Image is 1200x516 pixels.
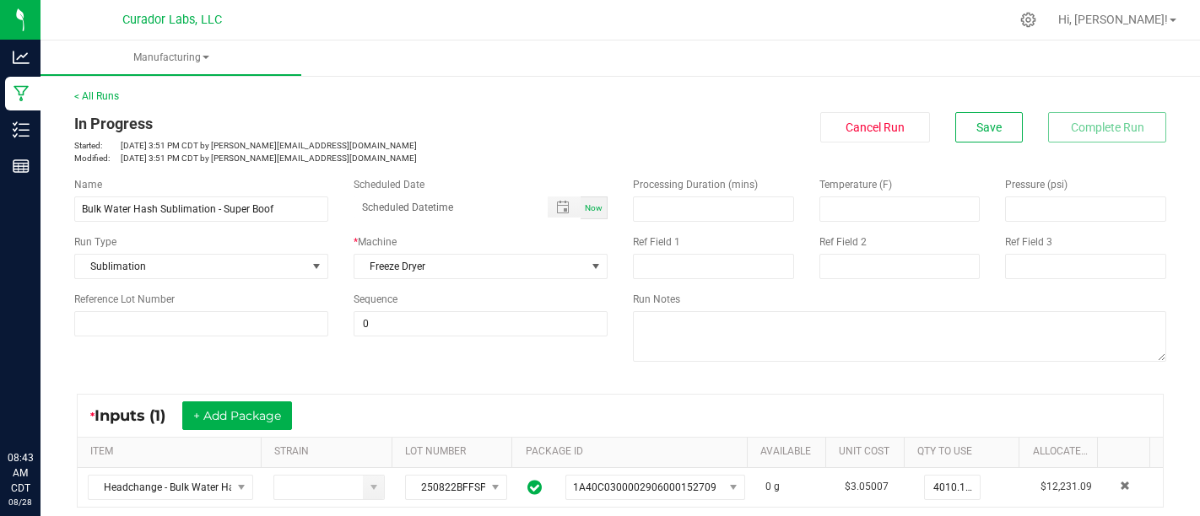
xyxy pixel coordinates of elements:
[13,121,30,138] inline-svg: Inventory
[122,13,222,27] span: Curador Labs, LLC
[765,481,771,492] span: 0
[90,445,254,459] a: ITEMSortable
[13,85,30,102] inline-svg: Manufacturing
[565,475,745,500] span: NO DATA FOUND
[74,152,608,164] p: [DATE] 3:51 PM CDT by [PERSON_NAME][EMAIL_ADDRESS][DOMAIN_NAME]
[41,51,301,65] span: Manufacturing
[358,236,397,248] span: Machine
[527,477,542,497] span: In Sync
[8,496,33,508] p: 08/28
[820,112,930,142] button: Cancel Run
[1071,121,1144,134] span: Complete Run
[182,401,292,430] button: + Add Package
[75,255,306,278] span: Sublimation
[1033,445,1091,459] a: Allocated CostSortable
[1041,481,1092,492] span: $12,231.09
[74,139,608,152] p: [DATE] 3:51 PM CDT by [PERSON_NAME][EMAIL_ADDRESS][DOMAIN_NAME]
[74,90,119,102] a: < All Runs
[354,255,586,278] span: Freeze Dryer
[1018,12,1039,28] div: Manage settings
[585,203,603,212] span: Now
[74,112,608,135] div: In Progress
[95,406,182,425] span: Inputs (1)
[1005,236,1052,248] span: Ref Field 3
[1005,179,1068,191] span: Pressure (psi)
[74,139,121,152] span: Started:
[13,49,30,66] inline-svg: Analytics
[1111,445,1143,459] a: Sortable
[976,121,1002,134] span: Save
[955,112,1023,142] button: Save
[1048,112,1166,142] button: Complete Run
[917,445,1013,459] a: QTY TO USESortable
[573,481,716,493] span: 1A40C0300002906000152709
[41,40,301,76] a: Manufacturing
[13,158,30,175] inline-svg: Reports
[17,381,68,432] iframe: Resource center
[354,293,397,305] span: Sequence
[89,476,231,499] span: Headchange - Bulk Water Hash - Super Boof
[633,179,758,191] span: Processing Duration (mins)
[274,445,385,459] a: STRAINSortable
[526,445,741,459] a: PACKAGE IDSortable
[819,236,867,248] span: Ref Field 2
[633,236,680,248] span: Ref Field 1
[846,121,905,134] span: Cancel Run
[633,293,680,305] span: Run Notes
[74,179,102,191] span: Name
[74,152,121,164] span: Modified:
[774,481,780,492] span: g
[8,450,33,496] p: 08:43 AM CDT
[88,475,253,500] span: NO DATA FOUND
[548,196,581,218] span: Toggle popup
[845,481,889,492] span: $3.05007
[354,179,424,191] span: Scheduled Date
[839,445,897,459] a: Unit CostSortable
[74,293,175,305] span: Reference Lot Number
[819,179,892,191] span: Temperature (F)
[406,476,484,499] span: 250822BFFSPRBF
[354,196,530,218] input: Scheduled Datetime
[1058,13,1168,26] span: Hi, [PERSON_NAME]!
[405,445,505,459] a: LOT NUMBERSortable
[74,234,116,250] span: Run Type
[760,445,819,459] a: AVAILABLESortable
